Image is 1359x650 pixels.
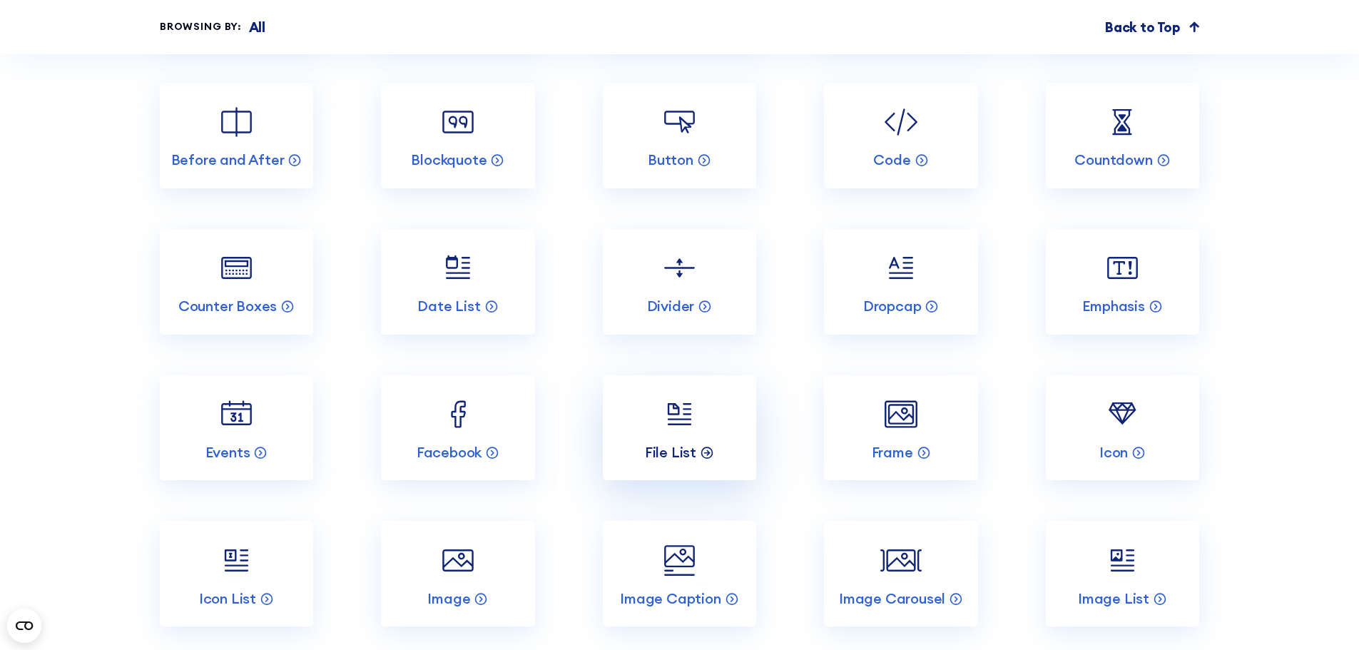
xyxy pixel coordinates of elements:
a: Icon [1046,375,1199,481]
a: Counter Boxes [160,229,313,335]
a: Icon List [160,521,313,626]
a: Frame [824,375,977,481]
img: Emphasis [1102,248,1143,288]
img: Events [216,394,257,435]
a: Image Carousel [824,521,977,626]
a: Code [824,83,977,188]
a: Image [381,521,534,626]
p: Divider [647,297,695,315]
a: Blockquote [381,83,534,188]
img: Image List [1102,540,1143,581]
img: Divider [659,248,700,288]
img: Before and After [216,101,257,142]
button: Open CMP widget [7,609,41,643]
img: Icon List [216,540,257,581]
p: Icon List [199,589,256,608]
p: Icon [1099,443,1128,462]
p: Code [873,151,910,169]
p: Button [648,151,693,169]
p: All [249,17,265,38]
p: Facebook [417,443,482,462]
p: Image Caption [620,589,721,608]
p: Frame [872,443,913,462]
p: Blockquote [411,151,487,169]
a: Facebook [381,375,534,481]
p: Date List [417,297,480,315]
p: Dropcap [863,297,922,315]
a: Events [160,375,313,481]
a: File List [603,375,756,481]
p: Before and After [171,151,285,169]
a: Countdown [1046,83,1199,188]
a: Divider [603,229,756,335]
a: Dropcap [824,229,977,335]
p: Emphasis [1082,297,1144,315]
img: Icon [1102,394,1143,435]
img: Image Caption [659,540,700,581]
img: Countdown [1102,101,1143,142]
img: Image [437,540,478,581]
p: Events [205,443,250,462]
p: Back to Top [1105,17,1181,38]
p: File List [645,443,696,462]
img: Blockquote [437,101,478,142]
img: Image Carousel [880,540,921,581]
img: Code [880,101,921,142]
iframe: Chat Widget [1288,582,1359,650]
img: Frame [880,394,921,435]
div: Browsing by: [160,19,242,34]
p: Image List [1078,589,1149,608]
img: File List [659,394,700,435]
a: Image List [1046,521,1199,626]
a: Back to Top [1105,17,1199,38]
p: Countdown [1074,151,1152,169]
img: Dropcap [880,248,921,288]
img: Date List [437,248,478,288]
img: Counter Boxes [216,248,257,288]
p: Counter Boxes [178,297,277,315]
p: Image [427,589,470,608]
p: Image Carousel [839,589,945,608]
a: Emphasis [1046,229,1199,335]
a: Image Caption [603,521,756,626]
a: Button [603,83,756,188]
img: Button [659,101,700,142]
a: Date List [381,229,534,335]
img: Facebook [437,394,478,435]
a: Before and After [160,83,313,188]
